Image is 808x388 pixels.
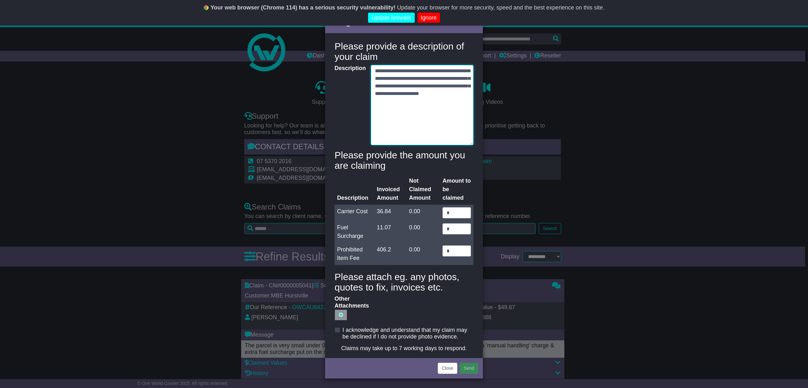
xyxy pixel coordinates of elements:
label: Other Attachments [331,296,368,320]
b: Your web browser (Chrome 114) has a serious security vulnerability! [211,4,395,11]
td: 0.00 [407,205,440,221]
td: 0.00 [407,243,440,265]
td: Prohibited Item Fee [335,243,374,265]
div: Claims may take up to 7 working days to respond. [335,345,473,352]
button: Send [460,363,478,374]
td: Fuel Surcharge [335,221,374,243]
th: Invoiced Amount [374,174,407,205]
th: Description [335,174,374,205]
span: Update your browser for more security, speed and the best experience on this site. [397,4,604,11]
a: Ignore [418,13,440,23]
td: 36.84 [374,205,407,221]
label: Description [331,65,368,144]
th: Amount to be claimed [440,174,473,205]
a: Update browser [368,13,414,23]
label: I acknowledge and understand that my claim may be declined if I do not provide photo evidence. [342,327,473,340]
td: 0.00 [407,221,440,243]
h4: Please provide a description of your claim [335,41,473,62]
th: Not Claimed Amount [407,174,440,205]
td: 406.2 [374,243,407,265]
button: Close [438,363,457,374]
h4: Please attach eg. any photos, quotes to fix, invoices etc. [335,272,473,292]
td: Carrier Cost [335,205,374,221]
h4: Please provide the amount you are claiming [335,150,473,171]
td: 11.07 [374,221,407,243]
